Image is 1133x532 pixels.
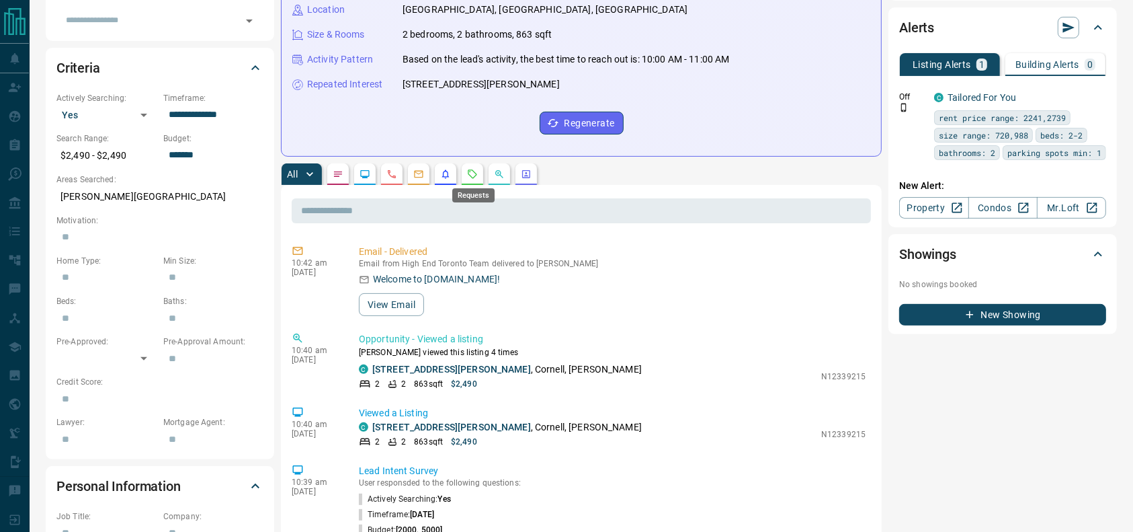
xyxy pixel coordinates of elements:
[899,243,956,265] h2: Showings
[56,255,157,267] p: Home Type:
[292,429,339,439] p: [DATE]
[56,416,157,428] p: Lawyer:
[163,255,263,267] p: Min Size:
[1037,197,1106,219] a: Mr.Loft
[372,363,642,377] p: , Cornell, [PERSON_NAME]
[1015,60,1079,69] p: Building Alerts
[360,169,370,180] svg: Lead Browsing Activity
[359,245,866,259] p: Email - Delivered
[56,186,263,208] p: [PERSON_NAME][GEOGRAPHIC_DATA]
[899,197,968,219] a: Property
[403,77,560,91] p: [STREET_ADDRESS][PERSON_NAME]
[56,470,263,502] div: Personal Information
[1040,128,1083,142] span: beds: 2-2
[451,378,477,390] p: $2,490
[56,215,263,227] p: Motivation:
[372,422,531,432] a: [STREET_ADDRESS][PERSON_NAME]
[292,420,339,429] p: 10:40 am
[899,103,909,112] svg: Push Notification Only
[386,169,397,180] svg: Calls
[899,179,1106,193] p: New Alert:
[467,169,478,180] svg: Requests
[968,197,1038,219] a: Condos
[440,169,451,180] svg: Listing Alerts
[359,509,434,521] p: timeframe :
[521,169,532,180] svg: Agent Actions
[163,510,263,523] p: Company:
[359,464,866,478] p: Lead Intent Survey
[56,510,157,523] p: Job Title:
[372,420,642,434] p: , Cornell, [PERSON_NAME]
[56,52,263,84] div: Criteria
[56,376,263,388] p: Credit Score:
[292,487,339,496] p: [DATE]
[292,355,339,365] p: [DATE]
[359,346,866,358] p: [PERSON_NAME] viewed this listing 4 times
[821,371,866,383] p: N12339215
[307,77,382,91] p: Repeated Interest
[287,169,298,179] p: All
[913,60,971,69] p: Listing Alerts
[56,476,181,497] h2: Personal Information
[307,3,345,17] p: Location
[1007,146,1101,159] span: parking spots min: 1
[452,188,495,202] div: Requests
[934,93,943,102] div: condos.ca
[540,112,624,135] button: Regenerate
[413,169,424,180] svg: Emails
[163,416,263,428] p: Mortgage Agent:
[410,510,434,519] span: [DATE]
[56,92,157,104] p: Actively Searching:
[359,478,866,488] p: User responsded to the following questions:
[292,258,339,268] p: 10:42 am
[56,145,157,167] p: $2,490 - $2,490
[403,52,730,67] p: Based on the lead's activity, the best time to reach out is: 10:00 AM - 11:00 AM
[56,336,157,348] p: Pre-Approved:
[451,436,477,448] p: $2,490
[1087,60,1093,69] p: 0
[307,28,365,42] p: Size & Rooms
[948,92,1016,103] a: Tailored For You
[437,494,450,504] span: Yes
[163,92,263,104] p: Timeframe:
[359,365,368,374] div: condos.ca
[292,268,339,277] p: [DATE]
[375,436,380,448] p: 2
[359,332,866,346] p: Opportunity - Viewed a listing
[401,436,406,448] p: 2
[821,428,866,441] p: N12339215
[292,478,339,487] p: 10:39 am
[359,293,424,316] button: View Email
[899,278,1106,291] p: No showings booked
[939,128,1028,142] span: size range: 720,988
[414,378,443,390] p: 863 sqft
[56,174,263,186] p: Areas Searched:
[163,132,263,145] p: Budget:
[899,238,1106,270] div: Showings
[401,378,406,390] p: 2
[56,104,157,126] div: Yes
[899,91,926,103] p: Off
[359,422,368,432] div: condos.ca
[494,169,505,180] svg: Opportunities
[372,364,531,375] a: [STREET_ADDRESS][PERSON_NAME]
[899,17,934,38] h2: Alerts
[899,304,1106,326] button: New Showing
[939,111,1066,124] span: rent price range: 2241,2739
[899,11,1106,44] div: Alerts
[373,272,500,287] p: Welcome to [DOMAIN_NAME]!
[292,346,339,355] p: 10:40 am
[979,60,984,69] p: 1
[359,406,866,420] p: Viewed a Listing
[403,28,552,42] p: 2 bedrooms, 2 bathrooms, 863 sqft
[359,494,451,505] p: actively searching :
[56,132,157,145] p: Search Range:
[414,436,443,448] p: 863 sqft
[56,295,157,307] p: Beds:
[333,169,343,180] svg: Notes
[56,57,100,79] h2: Criteria
[403,3,687,17] p: [GEOGRAPHIC_DATA], [GEOGRAPHIC_DATA], [GEOGRAPHIC_DATA]
[939,146,995,159] span: bathrooms: 2
[359,259,866,268] p: Email from High End Toronto Team delivered to [PERSON_NAME]
[307,52,373,67] p: Activity Pattern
